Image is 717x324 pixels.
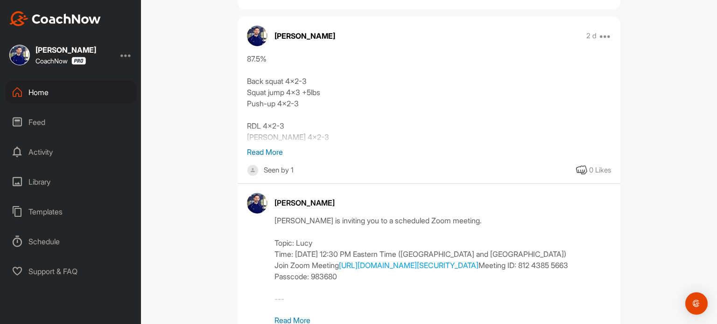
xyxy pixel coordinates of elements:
div: 87.5% Back squat 4x2-3 Squat jump 4x3 +5lbs Push-up 4x2-3 RDL 4x2-3 [PERSON_NAME] 4x2-3 Split squ... [247,53,611,146]
div: Library [5,170,137,193]
div: Home [5,81,137,104]
div: [PERSON_NAME] [274,197,611,208]
div: Open Intercom Messenger [685,292,708,315]
img: avatar [247,193,267,214]
div: Seen by 1 [264,165,294,176]
div: Activity [5,140,137,164]
div: [PERSON_NAME] [35,46,96,54]
p: Read More [247,146,611,158]
p: [PERSON_NAME] [274,30,335,41]
div: 0 Likes [589,165,611,176]
img: square_5a37a61ad57ae00e7fcfcc49d731167f.jpg [9,45,30,65]
p: 2 d [586,31,597,41]
img: CoachNow Pro [71,57,86,65]
div: Support & FAQ [5,260,137,283]
a: [URL][DOMAIN_NAME][SECURITY_DATA] [339,261,478,270]
div: Feed [5,110,137,134]
img: square_default-ef6cabf814de5a2bf16c804365e32c732080f9872bdf737d349900a9daf73cf9.png [247,165,259,176]
img: CoachNow [9,11,101,26]
img: avatar [247,26,267,46]
div: Templates [5,200,137,223]
div: CoachNow [35,57,86,65]
div: Schedule [5,230,137,253]
div: [PERSON_NAME] is inviting you to a scheduled Zoom meeting. Topic: Lucy Time: [DATE] 12:30 PM East... [274,215,611,308]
